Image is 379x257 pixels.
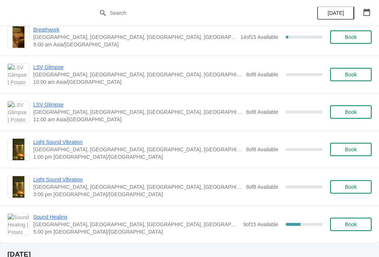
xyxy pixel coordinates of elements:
img: LSV Glimpse | Potato Head Suites & Studios, Jalan Petitenget, Seminyak, Badung Regency, Bali, Ind... [8,101,29,123]
button: [DATE] [317,6,354,20]
span: [DATE] [328,10,344,16]
img: Breathwork | Potato Head Suites & Studios, Jalan Petitenget, Seminyak, Badung Regency, Bali, Indo... [13,26,25,48]
button: Book [330,218,372,231]
span: 8 of 8 Available [246,146,278,152]
span: LSV Glimpse [33,63,242,71]
img: Light Sound Vibration | Potato Head Suites & Studios, Jalan Petitenget, Seminyak, Badung Regency,... [13,176,25,198]
span: [GEOGRAPHIC_DATA], [GEOGRAPHIC_DATA], [GEOGRAPHIC_DATA], [GEOGRAPHIC_DATA], [GEOGRAPHIC_DATA] [33,71,242,78]
span: Book [345,184,357,190]
span: LSV Glimpse [33,101,242,108]
span: Light Sound Vibration [33,176,242,183]
img: Sound Healing | Potato Head Suites & Studios, Jalan Petitenget, Seminyak, Badung Regency, Bali, I... [8,214,29,235]
button: Book [330,30,372,44]
span: Book [345,72,357,78]
input: Search [110,6,284,20]
img: Light Sound Vibration | Potato Head Suites & Studios, Jalan Petitenget, Seminyak, Badung Regency,... [13,139,25,160]
button: Book [330,143,372,156]
button: Book [330,105,372,119]
span: 5:00 pm [GEOGRAPHIC_DATA]/[GEOGRAPHIC_DATA] [33,228,239,235]
span: Breathwork [33,26,237,33]
span: 9:00 am Asia/[GEOGRAPHIC_DATA] [33,41,237,48]
span: 8 of 8 Available [246,109,278,115]
span: [GEOGRAPHIC_DATA], [GEOGRAPHIC_DATA], [GEOGRAPHIC_DATA], [GEOGRAPHIC_DATA], [GEOGRAPHIC_DATA] [33,221,239,228]
span: 8 of 8 Available [246,72,278,78]
img: LSV Glimpse | Potato Head Suites & Studios, Jalan Petitenget, Seminyak, Badung Regency, Bali, Ind... [8,64,29,85]
span: Light Sound Vibration [33,138,242,146]
span: [GEOGRAPHIC_DATA], [GEOGRAPHIC_DATA], [GEOGRAPHIC_DATA], [GEOGRAPHIC_DATA], [GEOGRAPHIC_DATA] [33,33,237,41]
span: Book [345,221,357,227]
span: Book [345,109,357,115]
span: 9 of 15 Available [243,221,278,227]
button: Book [330,180,372,194]
span: 14 of 15 Available [240,34,278,40]
span: [GEOGRAPHIC_DATA], [GEOGRAPHIC_DATA], [GEOGRAPHIC_DATA], [GEOGRAPHIC_DATA], [GEOGRAPHIC_DATA] [33,108,242,116]
span: Book [345,34,357,40]
span: 3:00 pm [GEOGRAPHIC_DATA]/[GEOGRAPHIC_DATA] [33,191,242,198]
span: Book [345,146,357,152]
span: 11:00 am Asia/[GEOGRAPHIC_DATA] [33,116,242,123]
button: Book [330,68,372,81]
span: 8 of 8 Available [246,184,278,190]
span: 10:00 am Asia/[GEOGRAPHIC_DATA] [33,78,242,86]
span: 1:00 pm [GEOGRAPHIC_DATA]/[GEOGRAPHIC_DATA] [33,153,242,161]
span: Sound Healing [33,213,239,221]
span: [GEOGRAPHIC_DATA], [GEOGRAPHIC_DATA], [GEOGRAPHIC_DATA], [GEOGRAPHIC_DATA], [GEOGRAPHIC_DATA] [33,146,242,153]
span: [GEOGRAPHIC_DATA], [GEOGRAPHIC_DATA], [GEOGRAPHIC_DATA], [GEOGRAPHIC_DATA], [GEOGRAPHIC_DATA] [33,183,242,191]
